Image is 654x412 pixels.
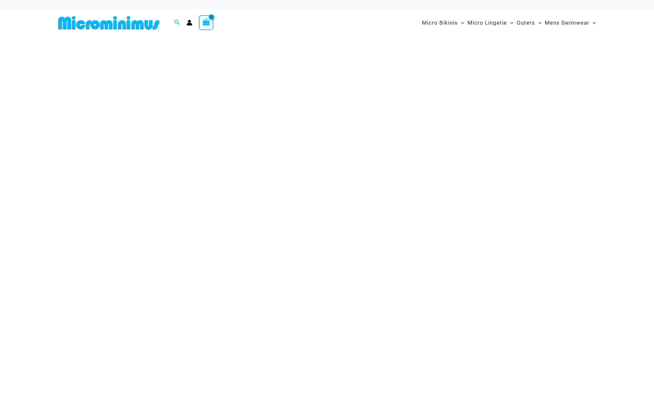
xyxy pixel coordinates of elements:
[515,13,543,33] a: OutersMenu ToggleMenu Toggle
[420,13,466,33] a: Micro BikinisMenu ToggleMenu Toggle
[187,20,192,26] a: Account icon link
[507,15,513,31] span: Menu Toggle
[466,13,515,33] a: Micro LingerieMenu ToggleMenu Toggle
[467,15,507,31] span: Micro Lingerie
[589,15,596,31] span: Menu Toggle
[517,15,535,31] span: Outers
[56,16,162,30] img: MM SHOP LOGO FLAT
[174,19,180,27] a: Search icon link
[419,12,599,34] nav: Site Navigation
[545,15,589,31] span: Mens Swimwear
[422,15,458,31] span: Micro Bikinis
[543,13,597,33] a: Mens SwimwearMenu ToggleMenu Toggle
[199,15,214,30] a: View Shopping Cart, empty
[458,15,464,31] span: Menu Toggle
[535,15,541,31] span: Menu Toggle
